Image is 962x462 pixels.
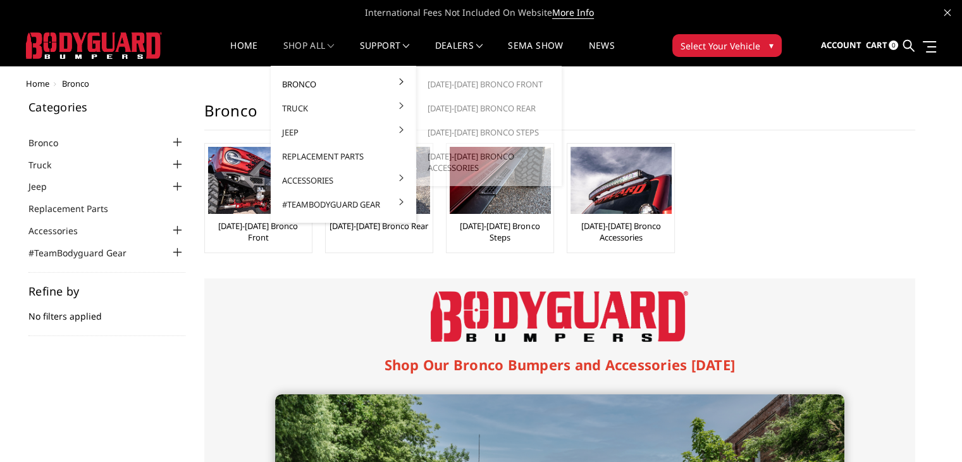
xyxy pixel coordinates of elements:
a: Jeep [276,120,411,144]
a: [DATE]-[DATE] Bronco Accessories [570,220,671,243]
a: News [588,41,614,66]
span: ▾ [769,39,774,52]
a: Account [820,28,861,63]
a: Accessories [276,168,411,192]
span: Cart [865,39,887,51]
h1: Shop Our Bronco Bumpers and Accessories [DATE] [275,354,844,375]
a: Bronco [276,72,411,96]
a: Support [360,41,410,66]
a: Accessories [28,224,94,237]
button: Select Your Vehicle [672,34,782,57]
a: #TeamBodyguard Gear [276,192,411,216]
a: [DATE]-[DATE] Bronco Front [421,72,557,96]
a: Home [26,78,49,89]
img: BODYGUARD BUMPERS [26,32,162,59]
a: Truck [28,158,67,172]
a: Replacement Parts [28,202,124,215]
h1: Bronco [204,101,915,130]
a: [DATE]-[DATE] Bronco Accessories [421,144,557,180]
a: More Info [552,6,594,19]
a: Replacement Parts [276,144,411,168]
h5: Refine by [28,285,185,297]
a: shop all [283,41,335,66]
a: [DATE]-[DATE] Bronco Front [208,220,309,243]
a: Bronco [28,136,74,149]
a: Home [230,41,257,66]
a: [DATE]-[DATE] Bronco Steps [450,220,550,243]
a: [DATE]-[DATE] Bronco Steps [421,120,557,144]
span: Account [820,39,861,51]
img: Bodyguard Bumpers Logo [431,291,688,342]
a: #TeamBodyguard Gear [28,246,142,259]
span: 0 [889,41,898,50]
span: Bronco [62,78,89,89]
span: Select Your Vehicle [681,39,760,53]
a: Truck [276,96,411,120]
a: [DATE]-[DATE] Bronco Rear [330,220,428,232]
div: No filters applied [28,285,185,336]
a: Dealers [435,41,483,66]
a: Jeep [28,180,63,193]
h5: Categories [28,101,185,113]
a: SEMA Show [508,41,563,66]
a: Cart 0 [865,28,898,63]
a: [DATE]-[DATE] Bronco Rear [421,96,557,120]
iframe: Chat Widget [899,401,962,462]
